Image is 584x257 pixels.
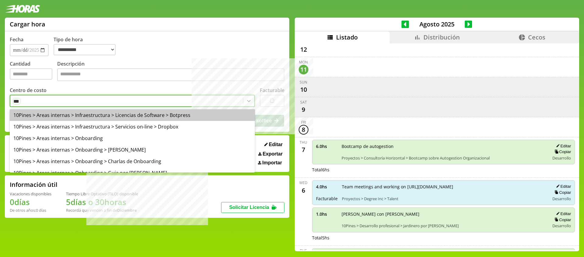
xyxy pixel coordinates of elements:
span: 6.0 hs [316,143,337,149]
span: Distribución [423,33,460,41]
div: 10Pines > Areas internas > Onboarding [10,132,255,144]
div: Wed [299,180,308,185]
div: De otros años: 0 días [10,207,51,213]
span: Proyectos > Consultoría Horizontal > Bootcamp sobre Autogestion Organizacional [342,155,546,161]
button: Editar [554,184,571,189]
h1: 0 días [10,197,51,207]
span: Editar [269,142,283,147]
button: Editar [262,142,284,148]
h1: Cargar hora [10,20,45,28]
div: 9 [299,105,308,115]
div: scrollable content [295,43,579,250]
button: Exportar [256,151,284,157]
div: Fri [301,120,306,125]
div: Vacaciones disponibles [10,191,51,197]
label: Fecha [10,36,23,43]
b: Diciembre [117,207,137,213]
div: Thu [300,140,307,145]
div: Recordá que vencen a fin de [66,207,138,213]
button: Copiar [553,217,571,222]
label: Descripción [57,60,284,83]
button: Copiar [553,190,571,195]
button: Copiar [553,149,571,154]
span: Desarrollo [552,196,571,201]
label: Cantidad [10,60,57,83]
span: Agosto 2025 [409,20,465,28]
button: Editar [554,211,571,216]
img: logotipo [5,5,40,13]
div: Tiempo Libre Optativo (TiLO) disponible [66,191,138,197]
span: Proyectos > Degree Inc > Talent [342,196,546,201]
textarea: Descripción [57,68,284,81]
div: Total 6 hs [312,167,575,173]
div: Mon [299,60,308,65]
div: 10Pines > Areas internas > Infraestructura > Servicios on-line > Dropbox [10,121,255,132]
div: 11 [299,65,308,74]
div: Tue [300,248,307,253]
label: Facturable [260,87,284,94]
div: 12 [299,45,308,54]
span: Facturable [316,196,338,201]
div: 8 [299,125,308,135]
span: 4.0 hs [316,184,338,190]
span: Importar [262,160,282,166]
div: Sat [300,100,307,105]
label: Centro de costo [10,87,47,94]
button: Editar [554,143,571,149]
select: Tipo de hora [54,44,116,55]
div: 10Pines > Areas internas > Onboarding > Charlas de Onboarding [10,156,255,167]
span: Bootcamp de autogestion [342,143,546,149]
span: Team meetings and working on [URL][DOMAIN_NAME] [342,184,546,190]
div: Total 5 hs [312,235,575,241]
span: Solicitar Licencia [229,205,269,210]
span: Desarrollo [552,155,571,161]
h2: Información útil [10,180,57,189]
span: [PERSON_NAME] con [PERSON_NAME] [342,211,546,217]
label: Tipo de hora [54,36,120,56]
h1: 5 días o 30 horas [66,197,138,207]
div: 10Pines > Areas internas > Infraestructura > Licencias de Software > Botpress [10,109,255,121]
input: Cantidad [10,68,52,80]
span: 10Pines > Desarrollo profesional > Jardinero por [PERSON_NAME] [342,223,546,228]
span: Desarrollo [552,223,571,228]
span: Listado [336,33,358,41]
span: Cecos [528,33,545,41]
div: 6 [299,185,308,195]
div: 10Pines > Areas internas > Onboarding > [PERSON_NAME] [10,144,255,156]
div: Sun [300,80,307,85]
div: 10Pines > Areas internas > Onboarding > Guia por [PERSON_NAME] [10,167,255,179]
div: 10 [299,85,308,94]
span: 1.0 hs [316,211,337,217]
button: Solicitar Licencia [221,202,284,213]
span: Exportar [262,151,283,157]
div: 7 [299,145,308,155]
